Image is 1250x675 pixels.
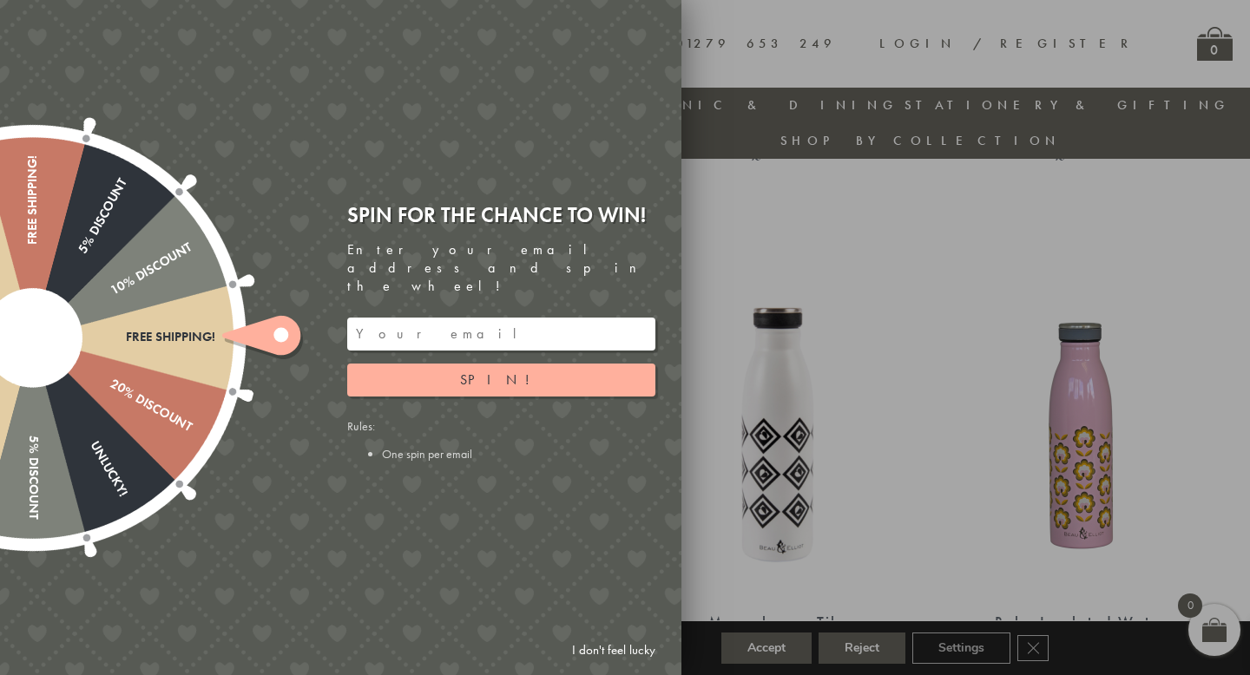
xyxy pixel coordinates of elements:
[26,176,130,341] div: 5% Discount
[29,331,194,436] div: 20% Discount
[29,240,194,344] div: 10% Discount
[347,318,655,351] input: Your email
[26,334,130,499] div: Unlucky!
[25,337,40,520] div: 5% Discount
[460,370,543,389] span: Spin!
[33,330,215,344] div: Free shipping!
[347,418,655,462] div: Rules:
[382,446,655,462] li: One spin per email
[347,201,655,228] div: Spin for the chance to win!
[347,364,655,396] button: Spin!
[347,241,655,295] div: Enter your email address and spin the wheel!
[563,634,664,666] a: I don't feel lucky
[25,155,40,337] div: Free shipping!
